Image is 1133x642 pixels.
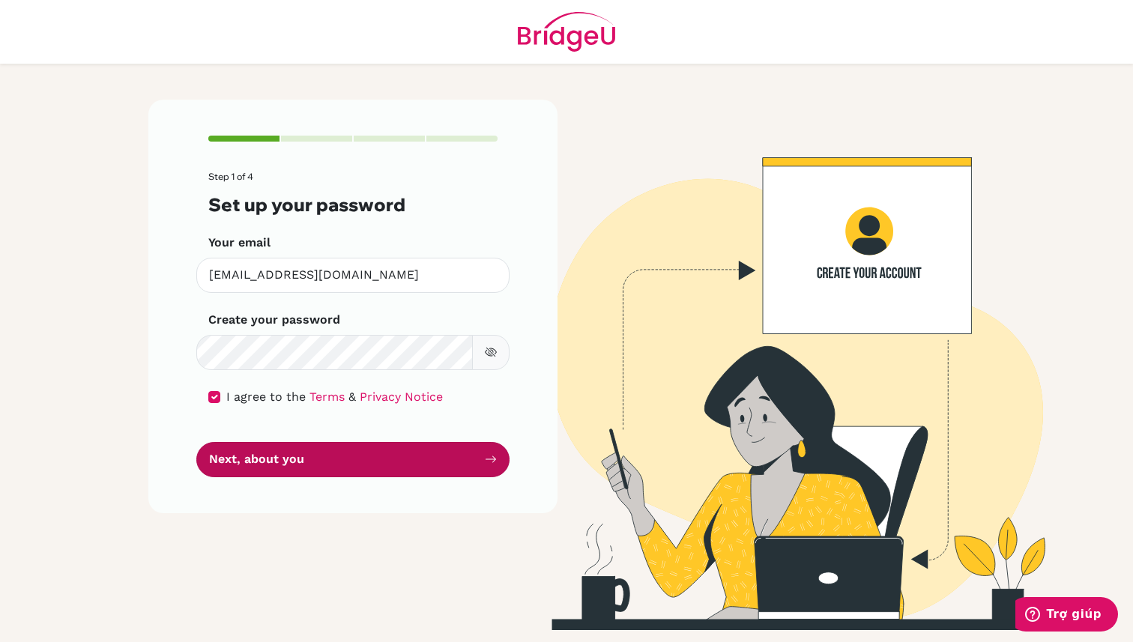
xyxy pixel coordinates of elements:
[208,194,498,216] h3: Set up your password
[309,390,345,404] a: Terms
[208,234,271,252] label: Your email
[348,390,356,404] span: &
[208,311,340,329] label: Create your password
[208,171,253,182] span: Step 1 of 4
[226,390,306,404] span: I agree to the
[360,390,443,404] a: Privacy Notice
[196,442,510,477] button: Next, about you
[1015,597,1118,635] iframe: Mở widget để bạn tìm kiếm thêm thông tin
[196,258,510,293] input: Insert your email*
